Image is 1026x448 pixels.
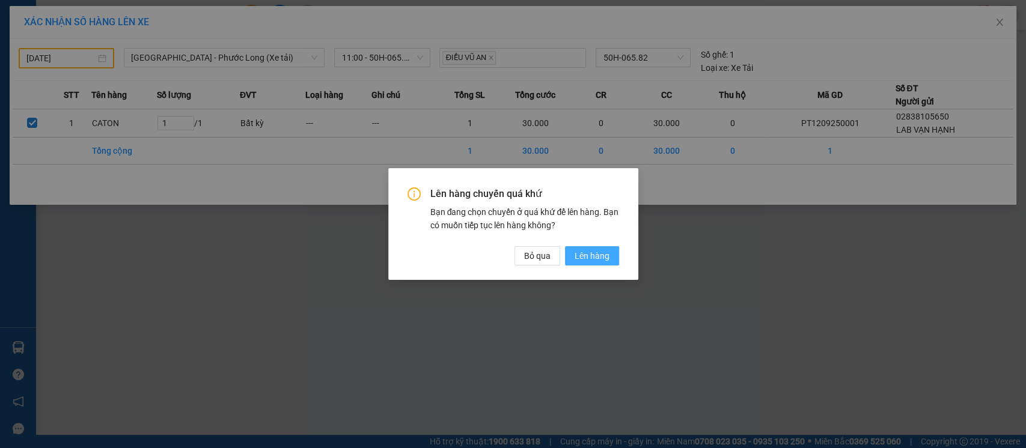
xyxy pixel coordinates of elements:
span: info-circle [408,187,421,201]
div: Bạn đang chọn chuyến ở quá khứ để lên hàng. Bạn có muốn tiếp tục lên hàng không? [430,205,619,232]
span: Lên hàng chuyến quá khứ [430,187,619,201]
span: Lên hàng [575,249,609,262]
button: Bỏ qua [515,246,560,265]
span: Bỏ qua [524,249,551,262]
button: Lên hàng [565,246,619,265]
